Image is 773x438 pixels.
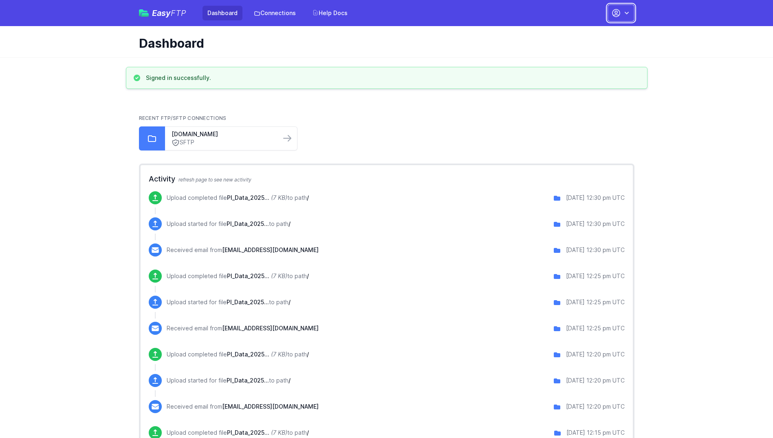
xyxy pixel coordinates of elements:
[139,9,149,17] img: easyftp_logo.png
[227,272,269,279] span: PI_Data_20250903_202523.csv
[566,298,625,306] div: [DATE] 12:25 pm UTC
[249,6,301,20] a: Connections
[566,376,625,385] div: [DATE] 12:20 pm UTC
[178,177,251,183] span: refresh page to see new activity
[139,115,634,122] h2: Recent FTP/SFTP Connections
[566,429,625,437] div: [DATE] 12:15 pm UTC
[307,272,309,279] span: /
[167,376,291,385] p: Upload started for file to path
[139,9,186,17] a: EasyFTP
[732,397,763,428] iframe: Drift Widget Chat Controller
[566,194,625,202] div: [DATE] 12:30 pm UTC
[271,272,287,279] i: (7 KB)
[288,299,291,305] span: /
[167,324,319,332] p: Received email from
[288,220,291,227] span: /
[152,9,186,17] span: Easy
[307,429,309,436] span: /
[271,351,287,358] i: (7 KB)
[227,429,269,436] span: PI_Data_20250903_201522.csv
[172,130,274,138] a: [DOMAIN_NAME]
[227,194,269,201] span: PI_Data_20250903_203023.csv
[171,8,186,18] span: FTP
[222,246,319,253] span: [EMAIL_ADDRESS][DOMAIN_NAME]
[307,6,352,20] a: Help Docs
[566,220,625,228] div: [DATE] 12:30 pm UTC
[167,246,319,254] p: Received email from
[146,74,211,82] h3: Signed in successfully.
[167,429,309,437] p: Upload completed file to path
[227,299,269,305] span: PI_Data_20250903_202523.csv
[227,351,269,358] span: PI_Data_20250903_202023.csv
[167,298,291,306] p: Upload started for file to path
[149,173,625,185] h2: Activity
[227,220,269,227] span: PI_Data_20250903_203023.csv
[271,194,287,201] i: (7 KB)
[307,351,309,358] span: /
[167,220,291,228] p: Upload started for file to path
[566,246,625,254] div: [DATE] 12:30 pm UTC
[271,429,287,436] i: (7 KB)
[167,272,309,280] p: Upload completed file to path
[566,350,625,358] div: [DATE] 12:20 pm UTC
[167,403,319,411] p: Received email from
[139,36,628,51] h1: Dashboard
[172,138,274,147] a: SFTP
[566,324,625,332] div: [DATE] 12:25 pm UTC
[222,325,319,332] span: [EMAIL_ADDRESS][DOMAIN_NAME]
[167,350,309,358] p: Upload completed file to path
[222,403,319,410] span: [EMAIL_ADDRESS][DOMAIN_NAME]
[566,272,625,280] div: [DATE] 12:25 pm UTC
[288,377,291,384] span: /
[203,6,242,20] a: Dashboard
[566,403,625,411] div: [DATE] 12:20 pm UTC
[307,194,309,201] span: /
[227,377,269,384] span: PI_Data_20250903_202023.csv
[167,194,309,202] p: Upload completed file to path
